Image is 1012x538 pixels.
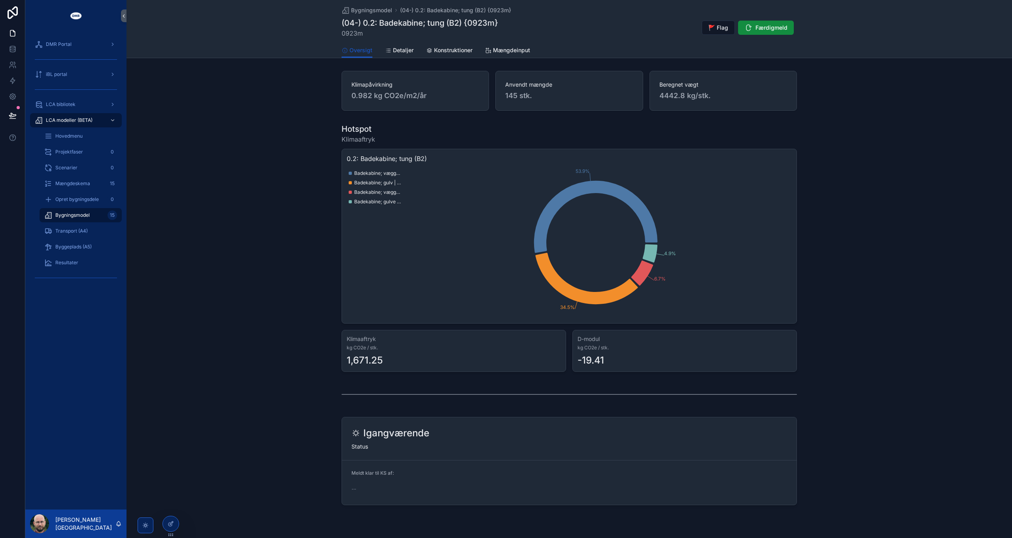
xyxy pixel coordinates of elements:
[505,81,633,89] span: Anvendt mængde
[351,470,394,476] span: Meldt klar til KS af:
[347,167,792,318] div: chart
[351,81,479,89] span: Klimapåvirkning
[659,81,787,89] span: Beregnet vægt
[25,32,126,294] div: scrollable content
[354,180,402,186] span: Badekabine; gulv | Beton; Stål {231-2068c}
[351,90,479,101] h4: 0.982 kg CO2e/m2/år
[347,154,792,163] span: 0.2: Badekabine; tung (B2)
[55,165,77,171] span: Scenarier
[493,46,530,54] span: Mængdeinput
[108,147,117,157] div: 0
[40,176,122,191] a: Mængdeskema15
[664,250,676,256] tspan: 4.9%
[55,228,88,234] span: Transport (A4)
[55,149,83,155] span: Projektfaser
[393,46,413,54] span: Detaljer
[426,43,472,59] a: Konstruktioner
[55,244,92,250] span: Byggeplads (A5)
[354,170,402,176] span: Badekabine; vægge | Beton; Stål {221-2067c}
[351,427,429,439] h2: ⛭ Igangværende
[578,335,792,343] h3: D-modul
[55,196,99,203] span: Opret bygningsdele
[40,208,122,222] a: Bygningsmodel15
[659,90,787,101] h4: 4442.8 kg/stk.
[46,101,76,108] span: LCA bibliotek
[46,41,72,47] span: DMR Portal
[702,21,735,35] button: 🚩 Flag
[342,123,375,134] h1: Hotspot
[342,28,498,38] span: 0923m
[342,43,372,58] a: Oversigt
[347,354,383,367] div: 1,671.25
[55,516,115,532] p: [PERSON_NAME] [GEOGRAPHIC_DATA]
[70,9,82,22] img: App logo
[385,43,413,59] a: Detaljer
[55,212,90,218] span: Bygningsmodel
[354,199,402,205] span: Badekabine; gulve komplettering | Klinker {432-2071c}
[342,134,375,144] span: Klimaaftryk
[46,71,67,78] span: iBL portal
[55,180,90,187] span: Mængdeskema
[342,17,498,28] h1: (04-) 0.2: Badekabine; tung (B2) {0923m}
[400,6,511,14] a: (04-) 0.2: Badekabine; tung (B2) {0923m}
[578,345,792,351] span: kg CO2e / stk.
[108,163,117,172] div: 0
[46,117,93,123] span: LCA modeller (BETA)
[505,90,633,101] h4: 145 stk.
[108,195,117,204] div: 0
[40,192,122,206] a: Opret bygningsdele0
[40,240,122,254] a: Byggeplads (A5)
[485,43,530,59] a: Mængdeinput
[560,304,575,310] tspan: 34.5%
[30,113,122,127] a: LCA modeller (BETA)
[342,6,392,14] a: Bygningsmodel
[40,256,122,270] a: Resultater
[347,345,561,351] span: kg CO2e / stk.
[755,24,787,32] span: Færdigmeld
[40,129,122,143] a: Hovedmenu
[738,21,794,35] button: Færdigmeld
[347,335,561,343] h3: Klimaaftryk
[40,145,122,159] a: Projektfaser0
[578,354,604,367] div: -19.41
[654,276,666,282] tspan: 6.7%
[108,210,117,220] div: 15
[351,485,356,493] span: --
[55,133,83,139] span: Hovedmenu
[354,189,402,195] span: Badekabine; vægge komplettering | Maling; Klinker {429-2070c}
[434,46,472,54] span: Konstruktioner
[576,168,590,174] tspan: 53.9%
[108,179,117,188] div: 15
[351,443,368,450] span: Status
[349,46,372,54] span: Oversigt
[40,224,122,238] a: Transport (A4)
[30,67,122,81] a: iBL portal
[55,260,78,266] span: Resultater
[351,6,392,14] span: Bygningsmodel
[40,161,122,175] a: Scenarier0
[708,24,728,32] span: 🚩 Flag
[30,97,122,112] a: LCA bibliotek
[30,37,122,51] a: DMR Portal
